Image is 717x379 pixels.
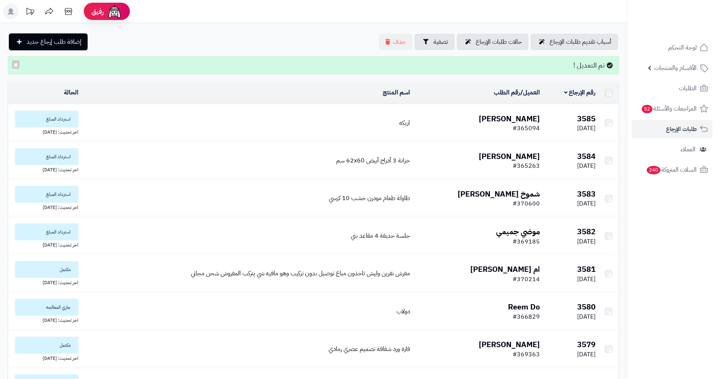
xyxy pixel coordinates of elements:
[665,22,710,38] img: logo-2.png
[564,88,596,97] a: رقم الإرجاع
[479,151,540,162] b: [PERSON_NAME]
[15,337,78,354] span: مكتمل
[642,105,652,113] span: 52
[632,161,712,179] a: السلات المتروكة240
[680,144,695,155] span: العملاء
[397,307,410,316] a: دولاب
[458,188,540,200] b: شموخ [PERSON_NAME]
[494,88,520,97] a: رقم الطلب
[577,237,596,246] span: [DATE]
[336,156,410,165] a: خزانة 3 أدراج أبيض ‎62x60 سم‏
[15,261,78,278] span: مكتمل
[632,38,712,57] a: لوحة التحكم
[399,118,410,127] a: اريكه
[11,127,78,136] div: اخر تحديث: [DATE]
[577,312,596,321] span: [DATE]
[647,166,661,174] span: 240
[476,37,522,46] span: حالات طلبات الإرجاع
[654,63,697,73] span: الأقسام والمنتجات
[531,34,618,50] a: أسباب تقديم طلبات الإرجاع
[513,275,540,284] span: #370214
[11,316,78,324] div: اخر تحديث: [DATE]
[577,188,596,200] b: 3583
[513,237,540,246] span: #369185
[27,37,81,46] span: إضافة طلب إرجاع جديد
[11,240,78,248] div: اخر تحديث: [DATE]
[11,165,78,173] div: اخر تحديث: [DATE]
[191,269,410,278] a: مفرش نفرين وليش تاخذون مباغ توصيل بدون تركيب وهو مافيه شي يتركب المفروش شحن مجاني
[632,79,712,98] a: الطلبات
[15,186,78,203] span: استرداد المبلغ
[15,223,78,240] span: استرداد المبلغ
[479,339,540,350] b: [PERSON_NAME]
[577,275,596,284] span: [DATE]
[433,37,448,46] span: تصفية
[496,226,540,237] b: موضي جميمي
[379,34,412,50] button: حذف
[508,301,540,313] b: Reem Do
[577,301,596,313] b: 3580
[513,124,540,133] span: #365094
[15,299,78,316] span: جاري المعالجه
[329,194,410,203] a: طاولة طعام مودرن خشب 10 كرسي
[577,226,596,237] b: 3582
[513,350,540,359] span: #369363
[15,111,78,127] span: استرداد المبلغ
[632,140,712,159] a: العملاء
[632,99,712,118] a: المراجعات والأسئلة52
[11,278,78,286] div: اخر تحديث: [DATE]
[8,56,619,74] div: تم التعديل !
[641,103,697,114] span: المراجعات والأسئلة
[577,124,596,133] span: [DATE]
[549,37,611,46] span: أسباب تقديم طلبات الإرجاع
[577,161,596,170] span: [DATE]
[329,344,410,354] a: فازة ورد شفافة تصميم عصري رمادي
[15,148,78,165] span: استرداد المبلغ
[20,4,40,21] a: تحديثات المنصة
[9,33,88,50] a: إضافة طلب إرجاع جديد
[415,34,455,50] button: تصفية
[668,42,697,53] span: لوحة التحكم
[577,113,596,124] b: 3585
[393,37,406,46] span: حذف
[577,199,596,208] span: [DATE]
[577,263,596,275] b: 3581
[107,4,122,19] img: ai-face.png
[513,199,540,208] span: #370600
[577,151,596,162] b: 3584
[351,231,410,240] a: جلسة حديقة 4 مقاعد بني
[513,312,540,321] span: #366829
[91,7,104,16] span: رفيق
[479,113,540,124] b: [PERSON_NAME]
[666,124,697,134] span: طلبات الإرجاع
[646,164,697,175] span: السلات المتروكة
[413,82,543,104] td: /
[470,263,540,275] b: ام [PERSON_NAME]
[513,161,540,170] span: #365263
[577,350,596,359] span: [DATE]
[383,88,410,97] a: اسم المنتج
[457,34,528,50] a: حالات طلبات الإرجاع
[12,60,20,69] button: ×
[523,88,540,97] a: العميل
[679,83,697,94] span: الطلبات
[64,88,78,97] a: الحالة
[632,120,712,138] a: طلبات الإرجاع
[11,354,78,362] div: اخر تحديث: [DATE]
[577,339,596,350] b: 3579
[11,203,78,211] div: اخر تحديث: [DATE]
